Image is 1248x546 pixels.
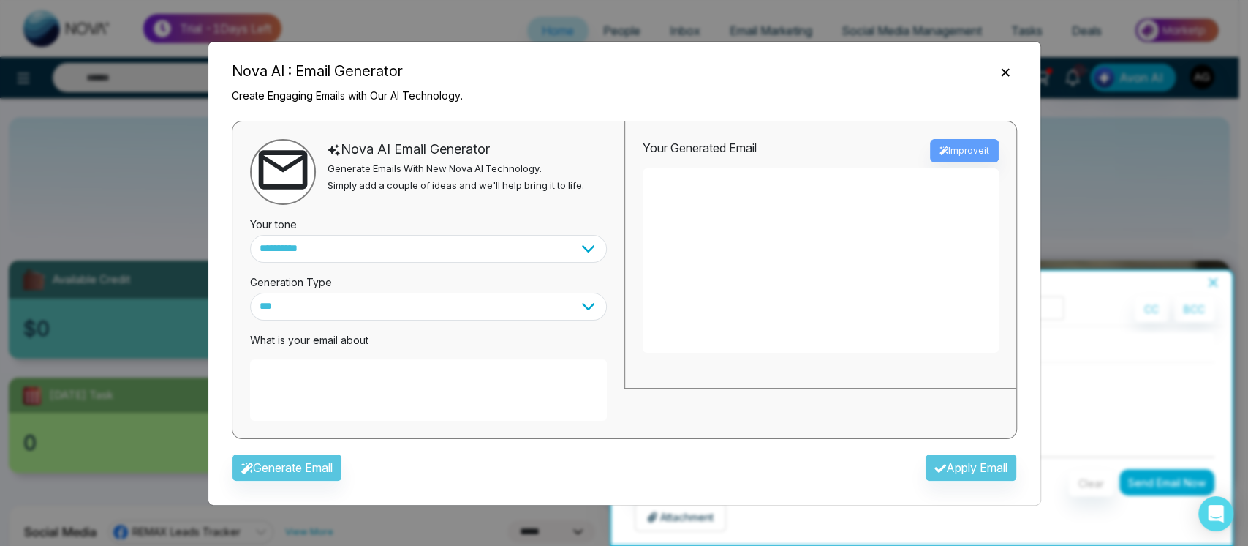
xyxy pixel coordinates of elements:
h5: Nova AI : Email Generator [232,60,463,82]
button: Close [994,62,1017,81]
div: Open Intercom Messenger [1198,496,1233,531]
div: Nova AI Email Generator [328,139,584,159]
p: What is your email about [250,332,607,348]
div: Generation Type [250,263,607,293]
p: Simply add a couple of ideas and we'll help bring it to life. [328,179,584,193]
div: Your Generated Email [643,139,757,162]
div: Your tone [250,205,607,235]
p: Generate Emails With New Nova AI Technology. [328,162,584,176]
p: Create Engaging Emails with Our AI Technology. [232,88,463,103]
